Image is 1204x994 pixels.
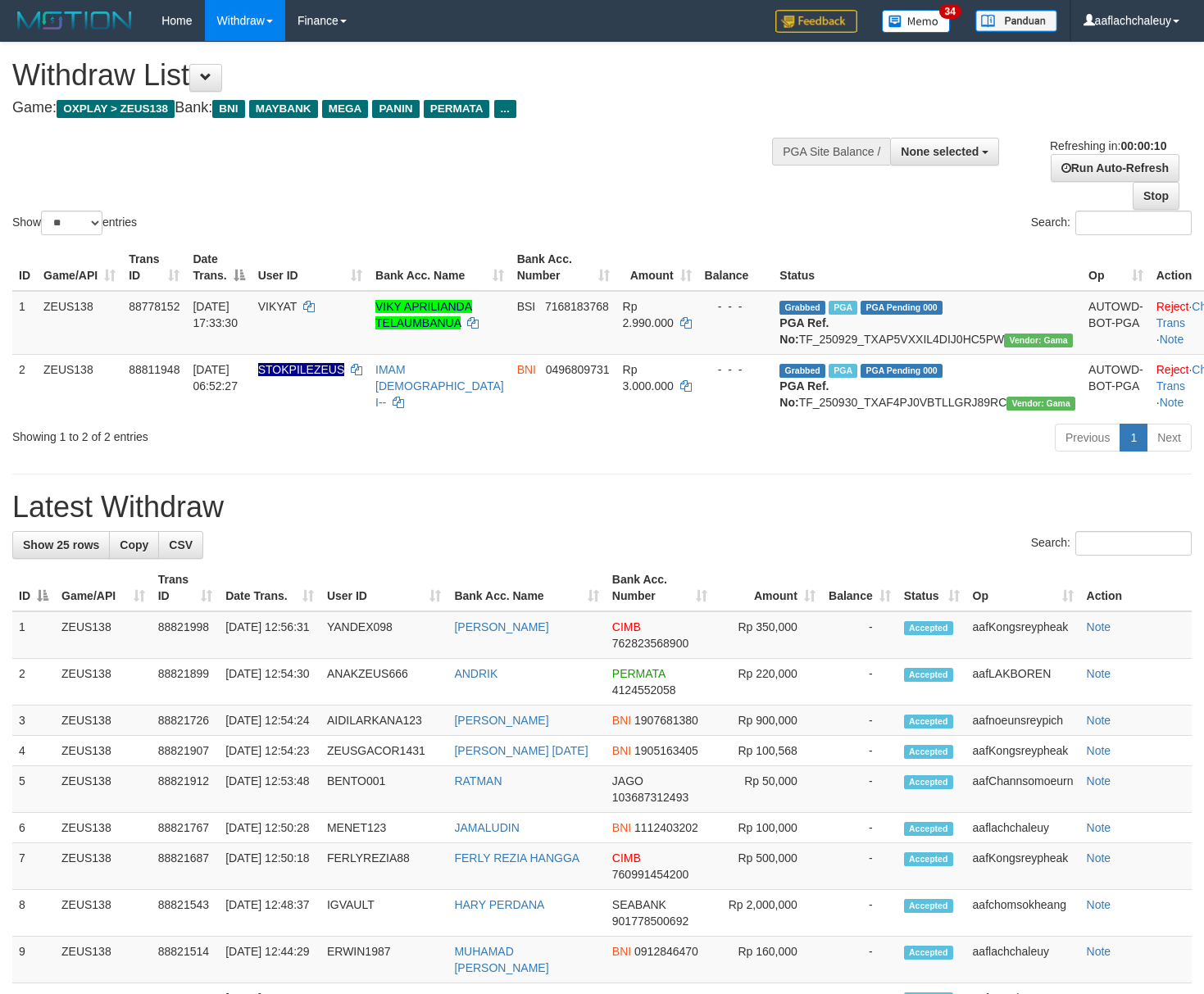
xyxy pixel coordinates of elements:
[623,300,674,329] span: Rp 2.990.000
[369,244,511,291] th: Bank Acc. Name: activate to sort column ascending
[714,890,822,937] td: Rp 2,000,000
[634,945,698,958] span: Copy 0912846470 to clipboard
[122,244,186,291] th: Trans ID: activate to sort column ascending
[822,890,897,937] td: -
[454,898,544,911] a: HARY PERDANA
[822,813,897,843] td: -
[152,890,219,937] td: 88821543
[454,945,548,974] a: MUHAMAD [PERSON_NAME]
[714,843,822,890] td: Rp 500,000
[41,211,102,235] select: Showentries
[779,301,825,315] span: Grabbed
[773,291,1082,355] td: TF_250929_TXAP5VXXIL4DIJ0HC5PW
[320,659,448,706] td: ANAKZEUS666
[152,659,219,706] td: 88821899
[861,301,943,315] span: PGA Pending
[714,706,822,736] td: Rp 900,000
[897,565,966,611] th: Status: activate to sort column ascending
[152,706,219,736] td: 88821726
[775,10,857,33] img: Feedback.jpg
[966,659,1080,706] td: aafLAKBOREN
[714,937,822,983] td: Rp 160,000
[12,244,37,291] th: ID
[1147,424,1192,452] a: Next
[939,4,961,19] span: 34
[1087,667,1111,680] a: Note
[1006,397,1075,411] span: Vendor URL: https://trx31.1velocity.biz
[966,843,1080,890] td: aafKongsreypheak
[454,821,519,834] a: JAMALUDIN
[975,10,1057,32] img: panduan.png
[1082,354,1150,417] td: AUTOWD-BOT-PGA
[55,659,152,706] td: ZEUS138
[829,364,857,378] span: Marked by aafsreyleap
[448,565,605,611] th: Bank Acc. Name: activate to sort column ascending
[219,937,320,983] td: [DATE] 12:44:29
[1031,531,1192,556] label: Search:
[904,946,953,960] span: Accepted
[904,715,953,728] span: Accepted
[12,565,55,611] th: ID: activate to sort column descending
[152,565,219,611] th: Trans ID: activate to sort column ascending
[12,659,55,706] td: 2
[37,354,122,417] td: ZEUS138
[779,379,829,409] b: PGA Ref. No:
[612,744,631,757] span: BNI
[12,890,55,937] td: 8
[186,244,251,291] th: Date Trans.: activate to sort column descending
[219,565,320,611] th: Date Trans.: activate to sort column ascending
[1087,821,1111,834] a: Note
[634,714,698,727] span: Copy 1907681380 to clipboard
[12,611,55,659] td: 1
[612,774,643,787] span: JAGO
[219,813,320,843] td: [DATE] 12:50:28
[1075,211,1192,235] input: Search:
[966,736,1080,766] td: aafKongsreypheak
[904,668,953,682] span: Accepted
[904,621,953,635] span: Accepted
[219,659,320,706] td: [DATE] 12:54:30
[37,291,122,355] td: ZEUS138
[12,100,786,116] h4: Game: Bank:
[1133,182,1179,210] a: Stop
[779,316,829,346] b: PGA Ref. No:
[773,244,1082,291] th: Status
[1160,333,1184,346] a: Note
[252,244,369,291] th: User ID: activate to sort column ascending
[904,745,953,759] span: Accepted
[904,899,953,913] span: Accepted
[12,211,137,235] label: Show entries
[12,736,55,766] td: 4
[606,565,714,611] th: Bank Acc. Number: activate to sort column ascending
[320,565,448,611] th: User ID: activate to sort column ascending
[822,611,897,659] td: -
[966,937,1080,983] td: aaflachchaleuy
[55,706,152,736] td: ZEUS138
[55,611,152,659] td: ZEUS138
[55,813,152,843] td: ZEUS138
[55,766,152,813] td: ZEUS138
[55,565,152,611] th: Game/API: activate to sort column ascending
[454,667,498,680] a: ANDRIK
[55,843,152,890] td: ZEUS138
[57,100,175,118] span: OXPLAY > ZEUS138
[612,683,676,697] span: Copy 4124552058 to clipboard
[1031,211,1192,235] label: Search:
[822,766,897,813] td: -
[698,244,774,291] th: Balance
[129,300,179,313] span: 88778152
[966,813,1080,843] td: aaflachchaleuy
[612,868,688,881] span: Copy 760991454200 to clipboard
[320,706,448,736] td: AIDILARKANA123
[424,100,490,118] span: PERMATA
[612,945,631,958] span: BNI
[705,361,767,378] div: - - -
[1160,396,1184,409] a: Note
[12,706,55,736] td: 3
[37,244,122,291] th: Game/API: activate to sort column ascending
[1087,620,1111,633] a: Note
[12,843,55,890] td: 7
[152,766,219,813] td: 88821912
[1051,154,1179,182] a: Run Auto-Refresh
[714,565,822,611] th: Amount: activate to sort column ascending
